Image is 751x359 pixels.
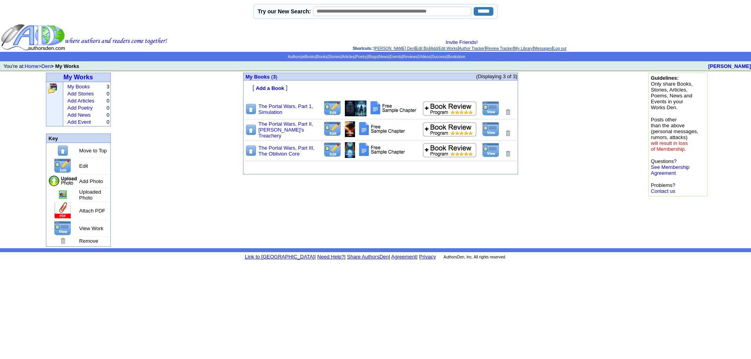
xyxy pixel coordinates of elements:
[314,254,315,260] font: |
[345,101,367,116] img: Add/Remove Photo
[708,63,751,69] a: [PERSON_NAME]
[317,254,344,260] a: Need Help?
[390,254,418,260] font: |
[106,119,109,125] font: 0
[345,121,355,137] img: Add/Remove Photo
[430,46,458,51] a: Add/Edit Works
[4,63,79,69] font: You're at: >
[651,75,692,110] font: Only share Books, Stories, Articles, Poems, News and Events in your Works Den.
[169,39,750,51] div: : | | | | | | |
[244,96,247,99] img: shim.gif
[63,74,93,81] a: My Works
[106,84,109,90] font: 3
[67,119,91,125] a: Add Event
[79,225,104,231] font: View Work
[447,55,465,59] a: Bookstore
[67,91,93,97] a: Add Stories
[379,174,382,177] img: shim.gif
[651,75,679,81] b: Guidelines:
[504,108,511,116] img: Removes this Title
[244,81,247,84] img: shim.gif
[106,105,109,111] font: 0
[256,85,284,91] font: Add a Book
[288,55,301,59] a: Authors
[51,63,79,69] b: > My Works
[553,46,566,51] a: Log out
[403,55,418,59] a: Reviews
[515,46,533,51] a: My Library
[302,55,315,59] a: eBooks
[355,55,367,59] a: Poetry
[342,55,355,59] a: Articles
[25,63,38,69] a: Home
[358,121,407,136] img: Add Attachment PDF
[504,130,511,137] img: Removes this Title
[651,140,688,152] font: will result in loss of Membership.
[47,83,58,94] img: Click to add, upload, edit and remove all your books, stories, articles and poems.
[651,158,689,176] font: Questions?
[419,55,430,59] a: Videos
[79,189,101,201] font: Uploaded Photo
[323,101,342,116] img: Edit this Title
[416,46,429,51] a: Edit Bio
[67,105,92,111] a: Add Poetry
[379,55,389,59] a: News
[344,254,345,260] font: |
[459,46,485,51] a: Author Tracker
[53,158,72,174] img: Edit this Title
[651,182,675,194] font: Problems?
[323,121,342,137] img: Edit this Title
[328,55,341,59] a: Stories
[67,84,90,90] a: My Books
[57,145,69,157] img: Move to top
[389,254,390,260] font: |
[323,142,342,158] img: Edit this Title
[245,73,269,80] a: My Books
[1,24,167,51] img: header_logo2.gif
[258,103,313,115] a: The Portal Wars, Part 1, Simulation
[317,55,328,59] a: Books
[258,145,315,157] a: The Portal Wars, Part III, The Oblivion Core
[106,112,109,118] font: 0
[651,164,689,176] a: See Membership Agreement
[423,122,477,137] img: Add to Book Review Program
[391,254,416,260] a: Agreement
[48,175,78,187] img: Add Photo
[67,112,90,118] a: Add News
[54,221,71,236] img: View this Page
[347,254,389,260] a: Share AuthorsDen
[374,46,414,51] a: [PERSON_NAME] Den
[245,145,257,157] img: Move to top
[79,208,105,214] font: Attach PDF
[49,136,58,141] font: Key
[446,39,478,45] a: Invite Friends!
[486,46,513,51] a: Review Tracker
[482,143,500,158] img: View this Title
[245,103,257,115] img: Move to top
[245,124,257,136] img: Move to top
[106,98,109,104] font: 0
[245,74,269,80] font: My Books
[106,91,109,97] font: 0
[79,178,103,184] font: Add Photo
[476,73,517,79] span: (Displaying 3 of 3)
[271,74,273,80] span: (
[54,202,72,219] img: Add Attachment
[370,101,418,115] img: Add Attachment PDF
[651,188,675,194] a: Contact us
[244,171,247,174] img: shim.gif
[41,63,51,69] a: Den
[482,101,500,116] img: View this Title
[534,46,552,51] a: Messages
[353,46,372,51] span: Shortcuts:
[504,150,511,158] img: Removes this Title
[443,255,506,259] font: AuthorsDen, Inc. All rights reserved.
[368,55,378,59] a: Blogs
[345,142,355,158] img: Add/Remove Photo
[79,148,107,154] font: Move to Top
[390,55,402,59] a: Events
[258,8,311,15] label: Try our New Search:
[276,74,277,80] span: )
[79,238,98,244] font: Remove
[59,190,67,199] img: Add/Remove Photo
